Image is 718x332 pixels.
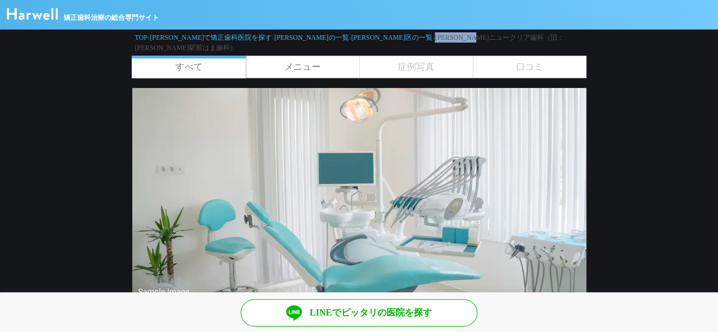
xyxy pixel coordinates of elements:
img: ハーウェル [7,8,58,20]
span: 症例写真 [359,56,473,78]
span: 口コミ [473,56,586,78]
a: すべて [132,56,246,78]
a: ハーウェル [7,12,58,22]
a: TOP [135,33,148,41]
a: [PERSON_NAME]区の一覧 [351,33,433,41]
a: LINEでピッタリの医院を探す [241,299,477,326]
span: 矯正歯科治療の総合専門サイト [64,12,159,23]
div: › › › › [132,30,586,56]
a: メニュー [246,56,359,78]
a: [PERSON_NAME]で矯正歯科医院を探す [150,33,272,41]
img: サンプル写真 [138,288,189,296]
img: クリニックのイメージ写真 [132,88,586,298]
a: [PERSON_NAME]の一覧 [274,33,348,41]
